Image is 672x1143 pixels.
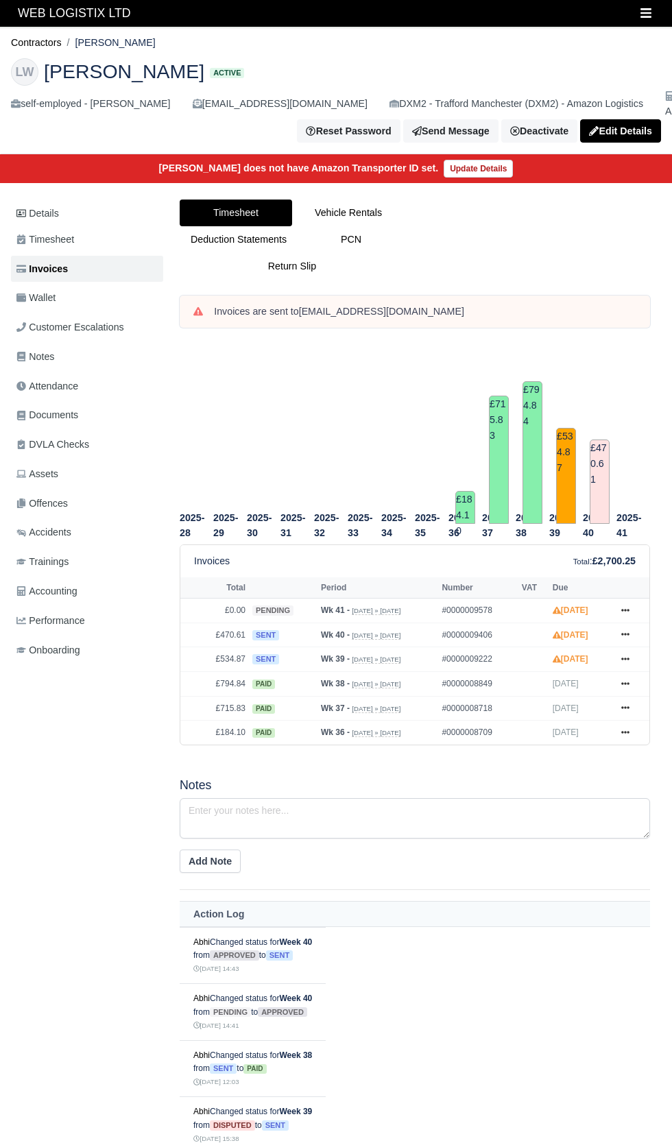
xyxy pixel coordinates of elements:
[16,583,77,599] span: Accounting
[11,344,163,370] a: Notes
[16,642,80,658] span: Onboarding
[438,672,518,697] td: #0000008849
[180,850,241,873] button: Add Note
[62,35,156,51] li: [PERSON_NAME]
[193,1135,239,1142] small: [DATE] 15:38
[603,1077,672,1143] iframe: Chat Widget
[321,654,350,664] strong: Wk 39 -
[292,200,405,226] a: Vehicle Rentals
[210,1007,251,1018] span: pending
[549,577,608,598] th: Due
[258,1007,307,1018] span: approved
[590,440,610,524] td: £470.61
[279,937,312,947] strong: Week 40
[11,256,163,282] a: Invoices
[482,525,516,541] th: 2025-37
[516,525,549,541] th: 2025-38
[352,607,400,615] small: [DATE] » [DATE]
[16,525,71,540] span: Accidents
[321,605,350,615] strong: Wk 41 -
[213,525,247,541] th: 2025-29
[180,623,249,647] td: £470.61
[553,703,579,713] span: [DATE]
[553,630,588,640] strong: [DATE]
[11,96,171,112] div: self-employed - [PERSON_NAME]
[11,58,38,86] div: LW
[549,525,583,541] th: 2025-39
[180,577,249,598] th: Total
[210,950,259,961] span: approved
[352,631,400,640] small: [DATE] » [DATE]
[523,381,542,524] td: £794.84
[348,525,381,541] th: 2025-33
[573,557,590,566] small: Total
[438,599,518,623] td: #0000009578
[16,407,78,423] span: Documents
[11,607,163,634] a: Performance
[616,525,650,541] th: 2025-41
[314,525,348,541] th: 2025-32
[16,437,89,453] span: DVLA Checks
[180,902,650,927] th: Action Log
[16,613,85,629] span: Performance
[321,727,350,737] strong: Wk 36 -
[11,490,163,517] a: Offences
[180,226,298,253] a: Deduction Statements
[11,431,163,458] a: DVLA Checks
[252,679,275,689] span: paid
[180,200,292,226] a: Timesheet
[438,696,518,721] td: #0000008718
[193,1107,210,1116] a: Abhi
[266,950,293,961] span: sent
[210,1120,255,1131] span: disputed
[193,1022,239,1029] small: [DATE] 14:41
[16,232,74,248] span: Timesheet
[180,721,249,745] td: £184.10
[11,637,163,664] a: Onboarding
[194,555,230,567] h6: Invoices
[580,119,661,143] a: Edit Details
[518,577,549,598] th: VAT
[415,525,448,541] th: 2025-35
[352,729,400,737] small: [DATE] » [DATE]
[11,519,163,546] a: Accidents
[16,261,68,277] span: Invoices
[180,778,650,793] h5: Notes
[321,703,350,713] strong: Wk 37 -
[438,577,518,598] th: Number
[11,578,163,605] a: Accounting
[252,704,275,714] span: paid
[16,466,58,482] span: Assets
[501,119,577,143] a: Deactivate
[180,672,249,697] td: £794.84
[448,525,482,541] th: 2025-36
[11,285,163,311] a: Wallet
[438,623,518,647] td: #0000009406
[16,378,78,394] span: Attendance
[317,577,438,598] th: Period
[11,402,163,429] a: Documents
[279,994,312,1003] strong: Week 40
[1,47,671,155] div: Luke Weir
[247,525,280,541] th: 2025-30
[11,461,163,488] a: Assets
[279,1050,312,1060] strong: Week 38
[11,314,163,341] a: Customer Escalations
[592,555,636,566] strong: £2,700.25
[321,630,350,640] strong: Wk 40 -
[243,1064,266,1074] span: paid
[279,1107,312,1116] strong: Week 39
[556,428,576,524] td: £534.87
[280,525,314,541] th: 2025-31
[16,290,56,306] span: Wallet
[210,1063,237,1074] span: sent
[321,679,350,688] strong: Wk 38 -
[444,160,513,178] a: Update Details
[553,654,588,664] strong: [DATE]
[193,1078,239,1085] small: [DATE] 12:03
[193,994,210,1003] a: Abhi
[252,605,293,616] span: pending
[16,349,54,365] span: Notes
